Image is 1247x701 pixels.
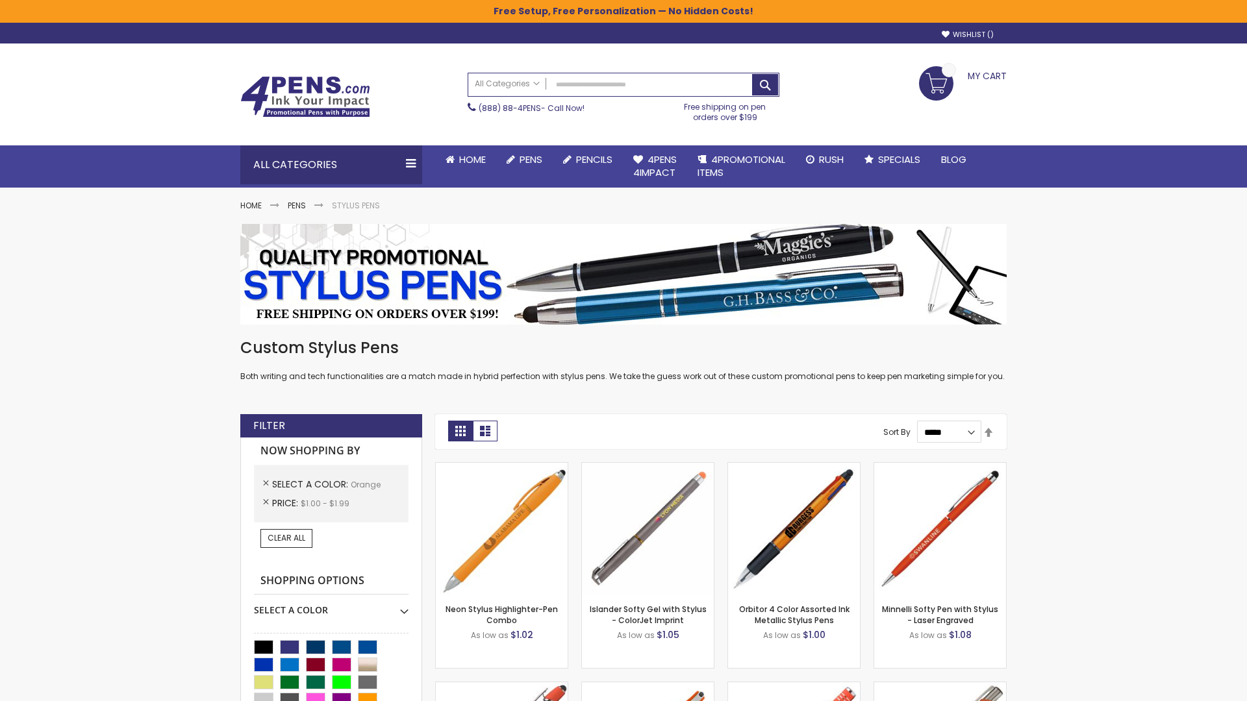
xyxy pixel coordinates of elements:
[260,529,312,547] a: Clear All
[479,103,585,114] span: - Call Now!
[763,630,801,641] span: As low as
[510,628,533,641] span: $1.02
[617,630,655,641] span: As low as
[671,97,780,123] div: Free shipping on pen orders over $199
[272,478,351,491] span: Select A Color
[874,463,1006,595] img: Minnelli Softy Pen with Stylus - Laser Engraved-Orange
[475,79,540,89] span: All Categories
[351,479,381,490] span: Orange
[728,463,860,595] img: Orbitor 4 Color Assorted Ink Metallic Stylus Pens-Orange
[240,145,422,184] div: All Categories
[909,630,947,641] span: As low as
[878,153,920,166] span: Specials
[288,200,306,211] a: Pens
[590,604,707,625] a: Islander Softy Gel with Stylus - ColorJet Imprint
[582,463,714,595] img: Islander Softy Gel with Stylus - ColorJet Imprint-Orange
[728,462,860,473] a: Orbitor 4 Color Assorted Ink Metallic Stylus Pens-Orange
[657,628,679,641] span: $1.05
[240,200,262,211] a: Home
[496,145,553,174] a: Pens
[819,153,844,166] span: Rush
[883,426,911,437] label: Sort By
[448,421,473,441] strong: Grid
[576,153,612,166] span: Pencils
[949,628,972,641] span: $1.08
[882,604,998,625] a: Minnelli Softy Pen with Stylus - Laser Engraved
[698,153,785,179] span: 4PROMOTIONAL ITEMS
[942,30,994,40] a: Wishlist
[446,604,558,625] a: Neon Stylus Highlighter-Pen Combo
[874,682,1006,693] a: Tres-Chic Softy Brights with Stylus Pen - Laser-Orange
[553,145,623,174] a: Pencils
[739,604,850,625] a: Orbitor 4 Color Assorted Ink Metallic Stylus Pens
[436,462,568,473] a: Neon Stylus Highlighter-Pen Combo-Orange
[240,338,1007,382] div: Both writing and tech functionalities are a match made in hybrid perfection with stylus pens. We ...
[435,145,496,174] a: Home
[240,76,370,117] img: 4Pens Custom Pens and Promotional Products
[459,153,486,166] span: Home
[582,682,714,693] a: Avendale Velvet Touch Stylus Gel Pen-Orange
[479,103,541,114] a: (888) 88-4PENS
[854,145,931,174] a: Specials
[272,497,301,510] span: Price
[436,682,568,693] a: 4P-MS8B-Orange
[301,498,349,509] span: $1.00 - $1.99
[240,338,1007,358] h1: Custom Stylus Pens
[728,682,860,693] a: Marin Softy Pen with Stylus - Laser Engraved-Orange
[268,532,305,543] span: Clear All
[254,595,409,617] div: Select A Color
[931,145,977,174] a: Blog
[520,153,542,166] span: Pens
[633,153,677,179] span: 4Pens 4impact
[332,200,380,211] strong: Stylus Pens
[796,145,854,174] a: Rush
[803,628,825,641] span: $1.00
[941,153,966,166] span: Blog
[468,73,546,95] a: All Categories
[254,437,409,465] strong: Now Shopping by
[687,145,796,188] a: 4PROMOTIONALITEMS
[253,419,285,433] strong: Filter
[874,462,1006,473] a: Minnelli Softy Pen with Stylus - Laser Engraved-Orange
[623,145,687,188] a: 4Pens4impact
[471,630,509,641] span: As low as
[254,567,409,595] strong: Shopping Options
[582,462,714,473] a: Islander Softy Gel with Stylus - ColorJet Imprint-Orange
[240,224,1007,325] img: Stylus Pens
[436,463,568,595] img: Neon Stylus Highlighter-Pen Combo-Orange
